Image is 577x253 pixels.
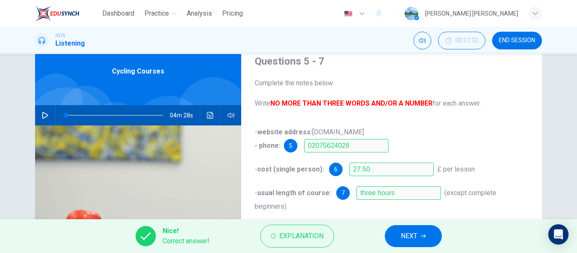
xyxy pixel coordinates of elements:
[187,8,212,19] span: Analysis
[35,5,99,22] a: EduSynch logo
[279,230,324,242] span: Explanation
[260,225,334,248] button: Explanation
[204,105,217,125] button: Click to see the audio transcription
[255,141,280,150] b: - phone:
[163,226,210,236] span: Nice!
[385,225,442,247] button: NEXT
[255,54,528,68] h4: Questions 5 - 7
[548,224,569,245] div: Open Intercom Messenger
[141,6,180,21] button: Practice
[414,32,431,49] div: Mute
[455,37,478,44] span: 00:27:32
[99,6,138,21] button: Dashboard
[405,7,418,20] img: Profile picture
[144,8,169,19] span: Practice
[257,128,312,136] b: website address:
[255,78,528,109] span: Complete the notes below. Write for each answer.
[349,163,434,176] input: 27.50; 27.5
[334,166,337,172] span: 6
[438,32,485,49] button: 00:27:32
[183,6,215,21] button: Analysis
[357,186,441,200] input: 3 hours; 3 hrs; three hours; three hrs;
[425,8,518,19] div: [PERSON_NAME] [PERSON_NAME]
[343,11,354,17] img: en
[401,230,417,242] span: NEXT
[437,165,475,173] span: £ per lesson
[222,8,243,19] span: Pricing
[163,236,210,246] span: Correct answer!
[499,37,535,44] span: END SESSION
[255,189,333,197] span: -
[257,165,324,173] b: cost (single person):
[55,33,65,38] span: IELTS
[255,128,364,150] span: - [DOMAIN_NAME]
[219,6,246,21] button: Pricing
[270,99,433,107] b: NO MORE THAN THREE WORDS AND/OR A NUMBER
[170,105,200,125] span: 04m 28s
[102,8,134,19] span: Dashboard
[112,66,164,76] span: Cycling Courses
[304,139,389,152] input: 020 756 24028; 02075624028;
[55,38,85,49] h1: Listening
[492,32,542,49] button: END SESSION
[255,165,326,173] span: -
[35,5,79,22] img: EduSynch logo
[289,143,292,149] span: 5
[341,190,345,196] span: 7
[438,32,485,49] div: Hide
[257,189,331,197] b: usual length of course:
